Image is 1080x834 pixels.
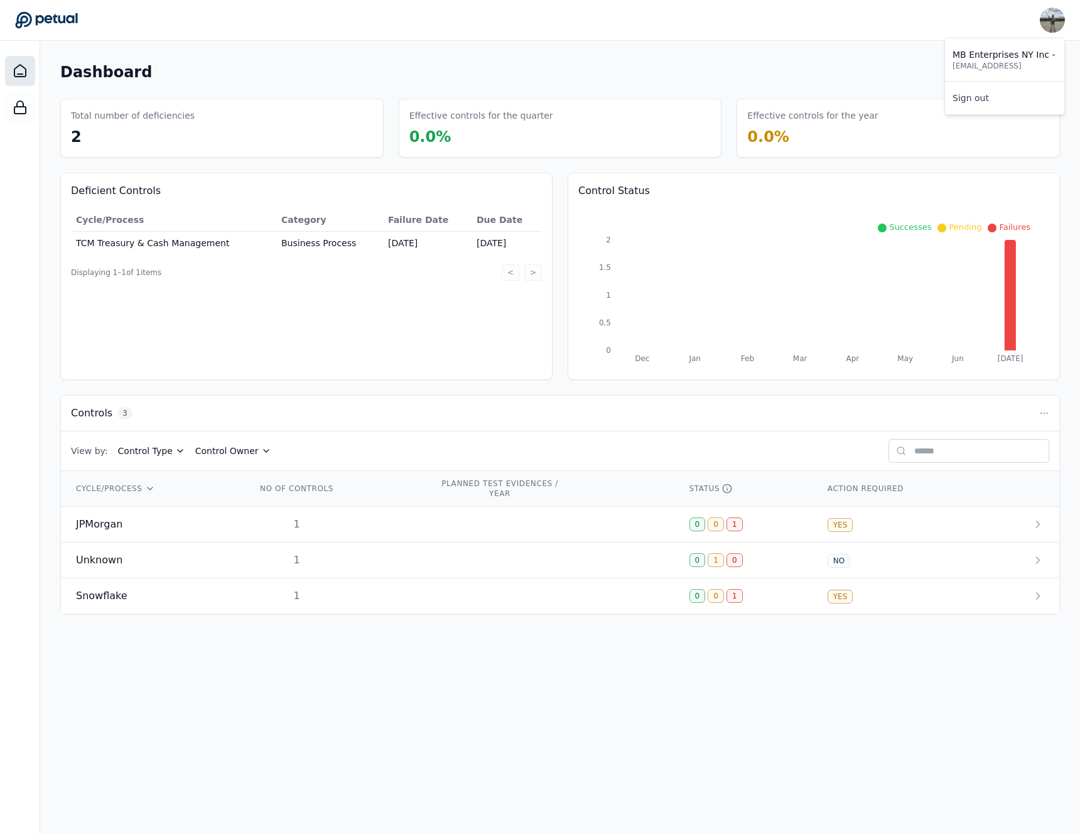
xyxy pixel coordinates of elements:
[71,183,542,198] h3: Deficient Controls
[793,354,807,363] tspan: Mar
[747,128,789,146] span: 0.0 %
[5,92,35,122] a: SOC
[117,407,132,420] span: 3
[71,128,82,146] span: 2
[256,517,337,532] div: 1
[409,109,553,122] h3: Effective controls for the quarter
[502,264,519,281] button: <
[1040,8,1065,33] img: MB Enterprises NY Inc -
[635,354,649,363] tspan: Dec
[524,264,542,281] button: >
[726,517,743,531] div: 1
[813,471,989,507] th: ACTION REQUIRED
[76,484,226,494] div: CYCLE/PROCESS
[953,61,1057,71] p: [EMAIL_ADDRESS]
[15,11,78,29] a: Go to Dashboard
[76,553,122,568] span: Unknown
[949,222,981,232] span: Pending
[606,346,611,355] tspan: 0
[256,484,337,494] div: NO OF CONTROLS
[951,354,964,363] tspan: Jun
[276,232,383,255] td: Business Process
[689,517,706,531] div: 0
[472,232,542,255] td: [DATE]
[383,208,472,232] th: Failure Date
[383,232,472,255] td: [DATE]
[897,354,913,363] tspan: May
[846,354,859,363] tspan: Apr
[606,236,611,244] tspan: 2
[71,109,195,122] h3: Total number of deficiencies
[276,208,383,232] th: Category
[472,208,542,232] th: Due Date
[689,589,706,603] div: 0
[998,354,1023,363] tspan: [DATE]
[689,484,797,494] div: STATUS
[828,518,853,532] div: YES
[578,183,1049,198] h3: Control Status
[60,62,152,82] h1: Dashboard
[76,517,122,532] span: JPMorgan
[118,445,185,457] button: Control Type
[945,87,1064,109] a: Sign out
[953,48,1057,61] p: MB Enterprises NY Inc -
[599,263,611,272] tspan: 1.5
[599,318,611,327] tspan: 0.5
[741,354,754,363] tspan: Feb
[689,553,706,567] div: 0
[71,406,112,421] h3: Controls
[726,553,743,567] div: 0
[708,553,724,567] div: 1
[71,268,161,278] span: Displaying 1– 1 of 1 items
[76,588,127,604] span: Snowflake
[440,479,560,499] div: PLANNED TEST EVIDENCES / YEAR
[409,128,451,146] span: 0.0 %
[889,222,931,232] span: Successes
[71,208,276,232] th: Cycle/Process
[688,354,701,363] tspan: Jan
[256,553,337,568] div: 1
[71,232,276,255] td: TCM Treasury & Cash Management
[5,56,35,86] a: Dashboard
[726,589,743,603] div: 1
[747,109,878,122] h3: Effective controls for the year
[71,445,108,457] span: View by:
[606,291,611,300] tspan: 1
[828,554,850,568] div: NO
[999,222,1030,232] span: Failures
[828,590,853,604] div: YES
[256,588,337,604] div: 1
[195,445,271,457] button: Control Owner
[708,517,724,531] div: 0
[708,589,724,603] div: 0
